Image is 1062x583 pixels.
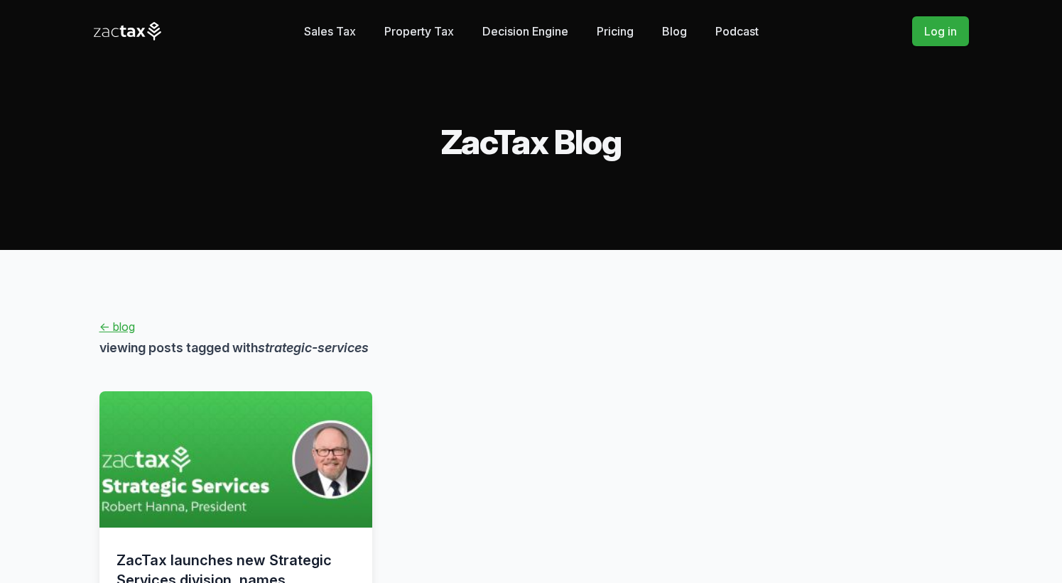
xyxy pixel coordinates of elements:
a: Log in [912,16,969,46]
em: strategic-services [258,340,369,355]
img: hanna-strategic-services.jpg [99,391,372,528]
h3: viewing posts tagged with [99,338,963,357]
a: Sales Tax [304,17,356,45]
h2: ZacTax Blog [94,125,969,159]
a: Blog [662,17,687,45]
a: Podcast [715,17,759,45]
a: ← blog [99,320,135,334]
a: Property Tax [384,17,454,45]
a: Decision Engine [482,17,568,45]
a: Pricing [597,17,634,45]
